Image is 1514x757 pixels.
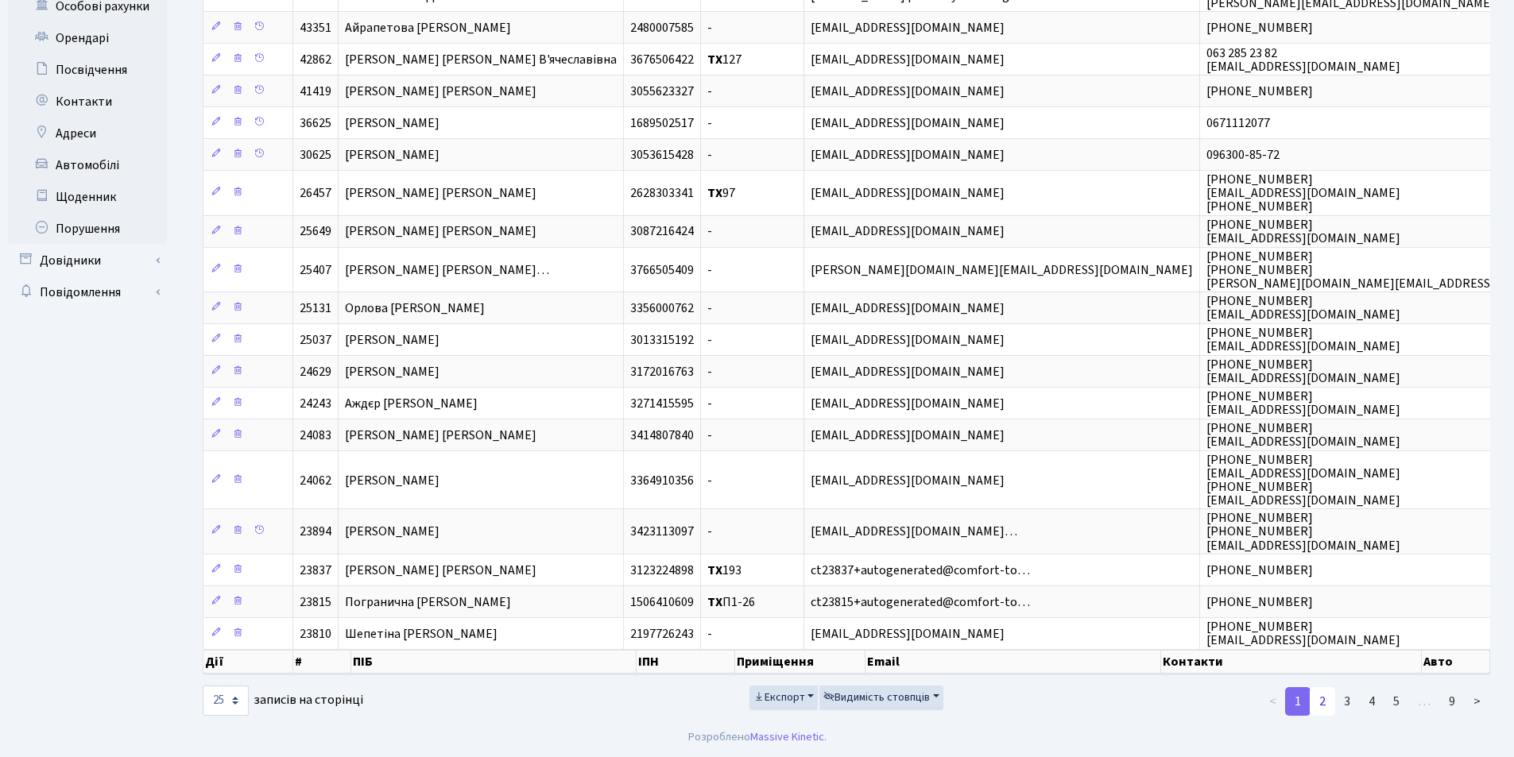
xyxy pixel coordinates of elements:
[707,472,712,489] span: -
[300,261,331,279] span: 25407
[630,523,694,541] span: 3423113097
[300,593,331,611] span: 23815
[345,223,536,241] span: [PERSON_NAME] [PERSON_NAME]
[630,625,694,643] span: 2197726243
[630,427,694,444] span: 3414807840
[811,331,1005,349] span: [EMAIL_ADDRESS][DOMAIN_NAME]
[1206,324,1400,355] span: [PHONE_NUMBER] [EMAIL_ADDRESS][DOMAIN_NAME]
[750,728,824,745] a: Massive Kinetic
[753,689,805,705] span: Експорт
[707,427,712,444] span: -
[630,261,694,279] span: 3766505409
[1206,419,1400,450] span: [PHONE_NUMBER] [EMAIL_ADDRESS][DOMAIN_NAME]
[345,427,536,444] span: [PERSON_NAME] [PERSON_NAME]
[707,51,722,68] b: ТХ
[300,299,331,317] span: 25131
[8,181,167,213] a: Щоденник
[345,146,439,164] span: [PERSON_NAME]
[1359,687,1384,716] a: 4
[8,118,167,149] a: Адреси
[300,395,331,412] span: 24243
[300,625,331,643] span: 23810
[811,83,1005,100] span: [EMAIL_ADDRESS][DOMAIN_NAME]
[345,562,536,579] span: [PERSON_NAME] [PERSON_NAME]
[811,223,1005,241] span: [EMAIL_ADDRESS][DOMAIN_NAME]
[1206,509,1400,554] span: [PHONE_NUMBER] [PHONE_NUMBER] [EMAIL_ADDRESS][DOMAIN_NAME]
[630,562,694,579] span: 3123224898
[345,51,617,68] span: [PERSON_NAME] [PERSON_NAME] В'ячеславівна
[8,245,167,276] a: Довідники
[300,19,331,37] span: 43351
[630,51,694,68] span: 3676506422
[203,650,293,674] th: Дії
[1206,451,1400,509] span: [PHONE_NUMBER] [EMAIL_ADDRESS][DOMAIN_NAME] [PHONE_NUMBER] [EMAIL_ADDRESS][DOMAIN_NAME]
[300,363,331,380] span: 24629
[1206,44,1400,75] span: 063 285 23 82 [EMAIL_ADDRESS][DOMAIN_NAME]
[345,593,511,611] span: Погранична [PERSON_NAME]
[345,83,536,100] span: [PERSON_NAME] [PERSON_NAME]
[8,54,167,86] a: Посвідчення
[203,686,363,716] label: записів на сторінці
[749,686,819,710] button: Експорт
[630,395,694,412] span: 3271415595
[345,184,536,202] span: [PERSON_NAME] [PERSON_NAME]
[1206,562,1313,579] span: [PHONE_NUMBER]
[1161,650,1421,674] th: Контакти
[1384,687,1409,716] a: 5
[345,472,439,489] span: [PERSON_NAME]
[1422,650,1490,674] th: Авто
[8,213,167,245] a: Порушення
[300,331,331,349] span: 25037
[300,562,331,579] span: 23837
[1464,687,1490,716] a: >
[1206,171,1400,215] span: [PHONE_NUMBER] [EMAIL_ADDRESS][DOMAIN_NAME] [PHONE_NUMBER]
[630,472,694,489] span: 3364910356
[688,728,827,746] div: Розроблено .
[707,184,722,202] b: ТХ
[630,299,694,317] span: 3356000762
[630,146,694,164] span: 3053615428
[300,146,331,164] span: 30625
[735,650,865,674] th: Приміщення
[1206,388,1400,419] span: [PHONE_NUMBER] [EMAIL_ADDRESS][DOMAIN_NAME]
[637,650,735,674] th: ІПН
[300,51,331,68] span: 42862
[1206,19,1313,37] span: [PHONE_NUMBER]
[345,114,439,132] span: [PERSON_NAME]
[8,86,167,118] a: Контакти
[1334,687,1360,716] a: 3
[293,650,351,674] th: #
[300,523,331,541] span: 23894
[1206,593,1313,611] span: [PHONE_NUMBER]
[707,299,712,317] span: -
[707,593,722,611] b: ТХ
[630,363,694,380] span: 3172016763
[630,114,694,132] span: 1689502517
[707,395,712,412] span: -
[345,19,511,37] span: Айрапетова [PERSON_NAME]
[1206,618,1400,649] span: [PHONE_NUMBER] [EMAIL_ADDRESS][DOMAIN_NAME]
[707,51,742,68] span: 127
[1206,292,1400,323] span: [PHONE_NUMBER] [EMAIL_ADDRESS][DOMAIN_NAME]
[811,395,1005,412] span: [EMAIL_ADDRESS][DOMAIN_NAME]
[811,472,1005,489] span: [EMAIL_ADDRESS][DOMAIN_NAME]
[8,149,167,181] a: Автомобілі
[300,223,331,241] span: 25649
[811,299,1005,317] span: [EMAIL_ADDRESS][DOMAIN_NAME]
[819,686,943,710] button: Видимість стовпців
[1310,687,1335,716] a: 2
[707,261,712,279] span: -
[707,331,712,349] span: -
[300,184,331,202] span: 26457
[630,83,694,100] span: 3055623327
[811,114,1005,132] span: [EMAIL_ADDRESS][DOMAIN_NAME]
[630,223,694,241] span: 3087216424
[1206,216,1400,247] span: [PHONE_NUMBER] [EMAIL_ADDRESS][DOMAIN_NAME]
[707,363,712,380] span: -
[300,427,331,444] span: 24083
[811,261,1193,279] span: [PERSON_NAME][DOMAIN_NAME][EMAIL_ADDRESS][DOMAIN_NAME]
[707,562,742,579] span: 193
[8,22,167,54] a: Орендарі
[345,625,498,643] span: Шепетіна [PERSON_NAME]
[707,184,735,202] span: 97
